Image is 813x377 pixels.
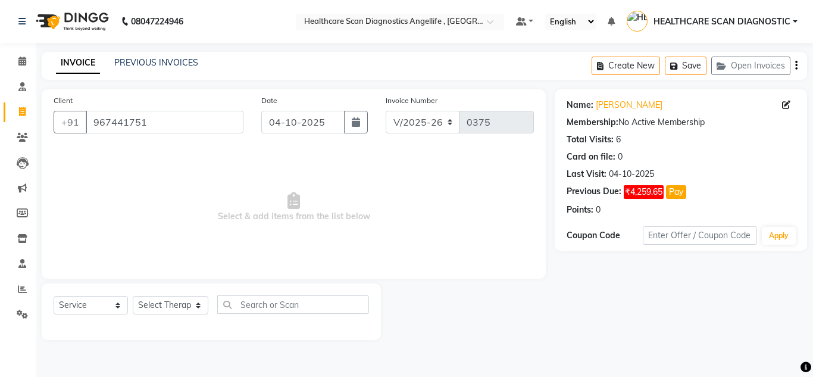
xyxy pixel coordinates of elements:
input: Search by Name/Mobile/Email/Code [86,111,243,133]
img: logo [30,5,112,38]
div: Coupon Code [567,229,643,242]
label: Client [54,95,73,106]
input: Enter Offer / Coupon Code [643,226,757,245]
div: Name: [567,99,593,111]
div: Membership: [567,116,618,129]
b: 08047224946 [131,5,183,38]
div: 0 [596,204,601,216]
input: Search or Scan [217,295,369,314]
img: HEALTHCARE SCAN DIAGNOSTIC [627,11,648,32]
div: Last Visit: [567,168,606,180]
div: Card on file: [567,151,615,163]
a: [PERSON_NAME] [596,99,662,111]
button: +91 [54,111,87,133]
button: Pay [666,185,686,199]
div: Total Visits: [567,133,614,146]
button: Apply [762,227,796,245]
span: ₹4,259.65 [624,185,664,199]
div: 0 [618,151,623,163]
span: HEALTHCARE SCAN DIAGNOSTIC [653,15,790,28]
button: Open Invoices [711,57,790,75]
div: 04-10-2025 [609,168,654,180]
a: PREVIOUS INVOICES [114,57,198,68]
div: 6 [616,133,621,146]
div: No Active Membership [567,116,795,129]
label: Date [261,95,277,106]
span: Select & add items from the list below [54,148,534,267]
button: Save [665,57,706,75]
div: Points: [567,204,593,216]
a: INVOICE [56,52,100,74]
label: Invoice Number [386,95,437,106]
button: Create New [592,57,660,75]
div: Previous Due: [567,185,621,199]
